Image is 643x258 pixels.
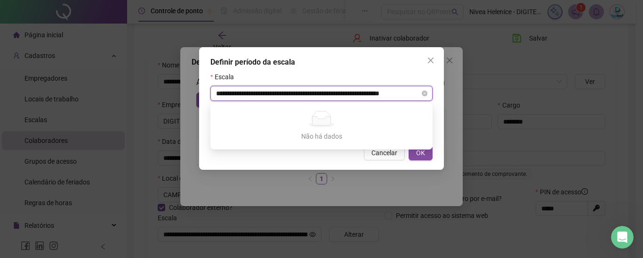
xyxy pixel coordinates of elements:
[210,72,240,82] label: Escala
[371,148,397,158] span: Cancelar
[210,57,433,68] div: Definir período da escala
[364,145,405,160] button: Cancelar
[423,53,438,68] button: Close
[427,57,434,64] span: close
[422,91,427,96] span: close-circle
[611,226,634,249] iframe: Intercom live chat
[222,131,421,141] div: Não há dados
[409,145,433,160] button: OK
[416,148,425,158] span: OK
